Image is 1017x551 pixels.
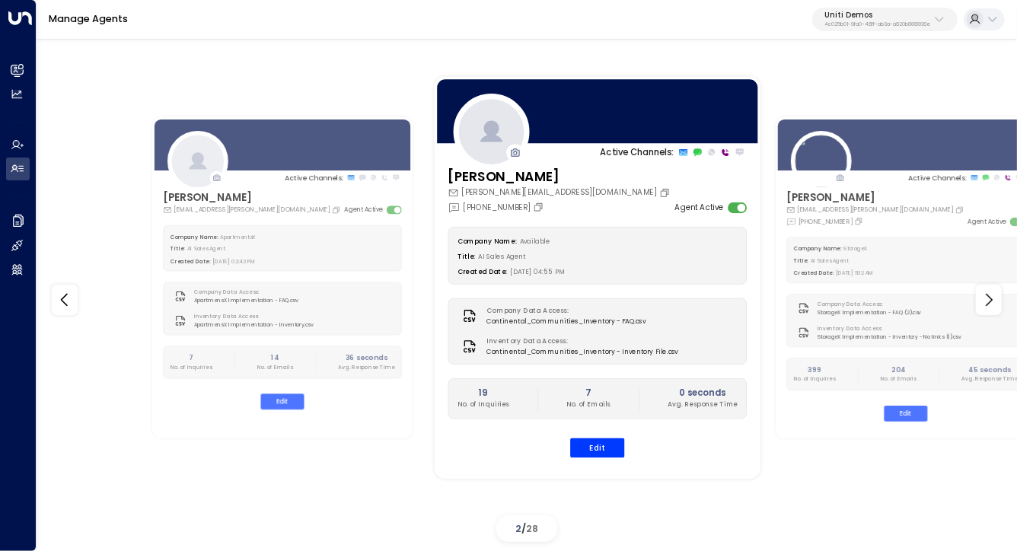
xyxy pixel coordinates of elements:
button: Copy [533,202,547,212]
p: No. of Emails [882,375,917,383]
p: Active Channels: [908,172,967,183]
label: Title: [457,252,475,261]
a: Manage Agents [49,12,128,25]
h2: 7 [171,352,212,363]
button: Copy [955,205,966,214]
button: Copy [659,187,673,198]
label: Agent Active [968,217,1007,226]
button: Copy [332,205,343,214]
button: Edit [261,393,304,409]
img: 110_headshot.jpg [791,131,852,192]
p: Avg. Response Time [668,400,738,409]
p: No. of Inquiries [794,375,835,383]
p: No. of Inquiries [457,400,509,409]
p: Uniti Demos [824,11,930,20]
span: AI Sales Agent [478,252,525,261]
label: Created Date: [171,257,210,264]
span: Continental_Communities_Inventory - FAQ.csv [486,317,646,326]
label: Created Date: [457,267,507,276]
h3: [PERSON_NAME] [448,167,672,187]
p: Avg. Response Time [339,363,394,371]
label: Agent Active [674,202,723,213]
button: Copy [855,217,866,225]
div: [EMAIL_ADDRESS][PERSON_NAME][DOMAIN_NAME] [787,205,967,215]
h2: 399 [794,365,835,375]
span: ApartmensX Implementation - Inventory.csv [194,321,314,329]
h2: 36 seconds [339,352,394,363]
p: 4c025b01-9fa0-46ff-ab3a-a620b886896e [824,21,930,27]
div: [EMAIL_ADDRESS][PERSON_NAME][DOMAIN_NAME] [163,205,343,215]
label: Created Date: [794,269,834,276]
span: 2 [515,522,521,535]
label: Company Name: [171,233,218,240]
label: Company Data Access: [486,307,640,317]
h3: [PERSON_NAME] [787,190,967,205]
h2: 204 [882,365,917,375]
label: Company Name: [457,237,517,246]
div: [PHONE_NUMBER] [787,216,866,226]
span: 28 [526,522,538,535]
div: [PERSON_NAME][EMAIL_ADDRESS][DOMAIN_NAME] [448,187,672,199]
h2: 0 seconds [668,387,738,400]
p: No. of Emails [257,363,292,371]
span: AI Sales Agent [811,257,849,264]
span: ApartmensX Implementation - FAQ.csv [194,297,298,304]
span: Continental_Communities_Inventory - Inventory File.csv [486,347,678,357]
p: Active Channels: [285,172,343,183]
span: Available [519,237,549,246]
h3: [PERSON_NAME] [163,190,343,205]
p: Active Channels: [600,145,673,158]
p: No. of Inquiries [171,363,212,371]
span: [DATE] 04:55 PM [510,267,565,276]
span: StorageX Implementation - FAQ (2).csv [818,308,921,316]
label: Company Name: [794,245,841,252]
p: No. of Emails [566,400,611,409]
h2: 7 [566,387,611,400]
span: [DATE] 02:42 PM [213,257,256,264]
span: StorageX [844,245,868,252]
label: Inventory Data Access: [486,337,673,347]
span: AI Sales Agent [187,245,225,252]
label: Title: [171,245,185,252]
button: Uniti Demos4c025b01-9fa0-46ff-ab3a-a620b886896e [812,8,958,32]
span: ApartmentsX [221,233,256,240]
label: Agent Active [344,205,383,215]
label: Company Data Access: [194,288,294,296]
div: / [496,515,557,542]
label: Company Data Access: [818,301,917,308]
span: [DATE] 11:12 AM [837,269,874,276]
div: [PHONE_NUMBER] [448,201,546,213]
h2: 14 [257,352,292,363]
span: StorageX Implementation - Inventory - No links (1).csv [818,333,961,340]
label: Inventory Data Access: [194,313,309,320]
button: Edit [885,406,928,422]
button: Edit [570,438,624,457]
label: Title: [794,257,808,264]
h2: 19 [457,387,509,400]
label: Inventory Data Access: [818,325,957,333]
